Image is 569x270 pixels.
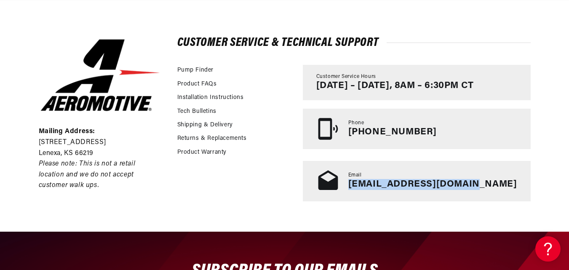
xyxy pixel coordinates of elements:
a: Phone [PHONE_NUMBER] [303,109,531,149]
h2: Customer Service & Technical Support [177,37,531,48]
a: Returns & Replacements [177,134,247,143]
p: [DATE] – [DATE], 8AM – 6:30PM CT [316,80,474,91]
span: Phone [348,120,364,127]
span: Customer Service Hours [316,73,376,80]
p: [PHONE_NUMBER] [348,127,437,138]
a: Pump Finder [177,66,214,75]
p: [STREET_ADDRESS] [39,137,162,148]
em: Please note: This is not a retail location and we do not accept customer walk ups. [39,160,136,189]
a: [EMAIL_ADDRESS][DOMAIN_NAME] [348,179,517,189]
span: Email [348,172,362,179]
a: Shipping & Delivery [177,120,233,130]
a: Product Warranty [177,148,227,157]
a: Tech Bulletins [177,107,216,116]
a: Product FAQs [177,80,217,89]
p: Lenexa, KS 66219 [39,148,162,159]
strong: Mailing Address: [39,128,96,135]
a: Installation Instructions [177,93,244,102]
